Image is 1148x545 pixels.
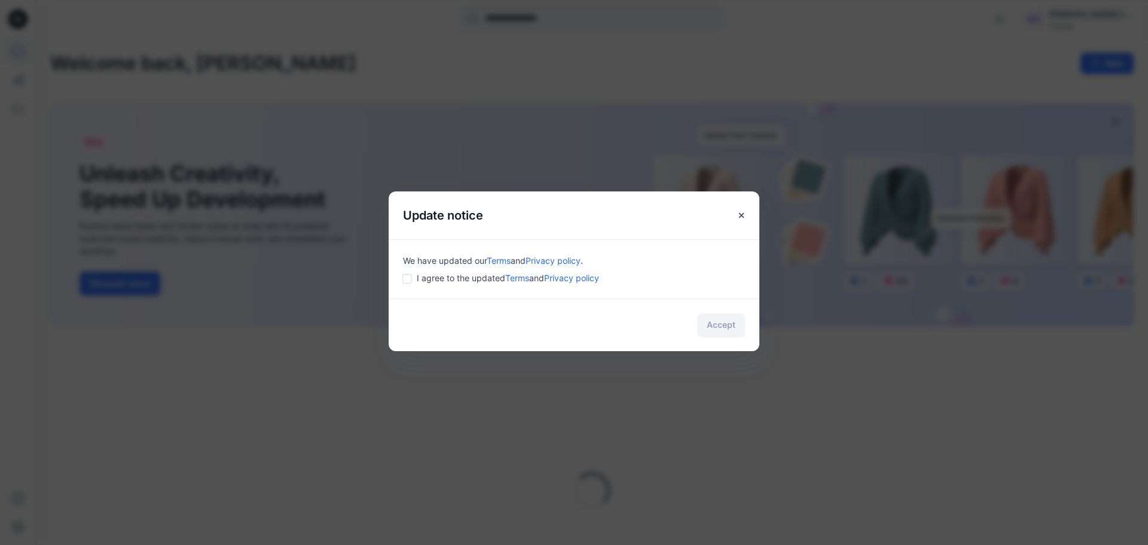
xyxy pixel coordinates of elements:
a: Privacy policy [526,255,581,266]
span: and [529,273,544,283]
a: Privacy policy [544,273,599,283]
a: Terms [505,273,529,283]
div: We have updated our . [403,254,745,267]
button: Close [731,205,752,226]
h5: Update notice [389,191,497,239]
a: Terms [487,255,511,266]
span: I agree to the updated [417,272,599,284]
span: and [511,255,526,266]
